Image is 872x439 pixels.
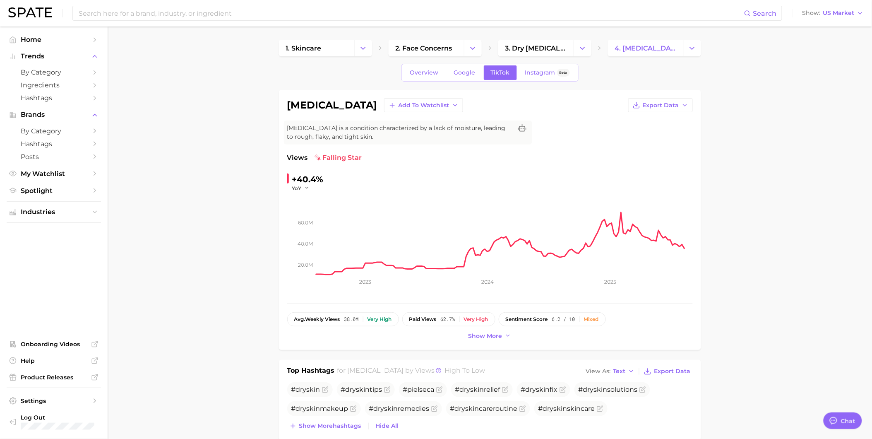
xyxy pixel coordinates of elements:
span: 4. [MEDICAL_DATA] [615,44,676,52]
span: # relief [455,386,500,393]
button: View AsText [584,366,637,377]
a: 2. face concerns [389,40,464,56]
span: sentiment score [506,316,548,322]
button: Flag as miscategorized or irrelevant [519,405,526,412]
span: skin [307,405,320,412]
button: Show more [466,330,514,342]
span: dry [455,405,466,412]
span: dry [296,405,307,412]
a: Posts [7,150,101,163]
tspan: 60.0m [298,219,313,226]
a: My Watchlist [7,167,101,180]
span: # care [538,405,595,412]
span: # remedies [369,405,430,412]
span: dry [583,386,594,393]
a: TikTok [484,65,517,80]
span: My Watchlist [21,170,87,178]
span: Text [613,369,626,374]
span: skin [554,405,567,412]
button: Show morehashtags [287,420,363,432]
button: Brands [7,109,101,121]
a: Hashtags [7,92,101,104]
a: by Category [7,66,101,79]
span: Spotlight [21,187,87,195]
a: Log out. Currently logged in with e-mail samantha.calcagni@loreal.com. [7,411,101,432]
span: Overview [410,69,439,76]
span: US Market [823,11,855,15]
span: 6.2 / 10 [552,316,575,322]
button: sentiment score6.2 / 10Mixed [499,312,606,326]
span: TikTok [491,69,510,76]
span: skin [466,405,479,412]
abbr: average [294,316,305,322]
div: Very high [368,316,392,322]
span: 38.0m [344,316,359,322]
span: dry [296,386,307,393]
button: Industries [7,206,101,218]
tspan: 2024 [481,279,494,285]
span: skin [536,386,550,393]
a: Hashtags [7,137,101,150]
span: 2. face concerns [396,44,452,52]
span: dry [346,386,356,393]
span: 3. dry [MEDICAL_DATA] [505,44,567,52]
span: # solutions [579,386,638,393]
a: Help [7,355,101,367]
button: Flag as miscategorized or irrelevant [431,405,438,412]
span: Show more [468,333,502,340]
span: by Category [21,127,87,135]
h1: [MEDICAL_DATA] [287,100,377,110]
button: Flag as miscategorized or irrelevant [350,405,357,412]
span: skin [307,386,320,393]
a: 3. dry [MEDICAL_DATA] [498,40,574,56]
tspan: 2023 [359,279,371,285]
a: Onboarding Videos [7,338,101,350]
button: paid views62.7%Very high [402,312,495,326]
button: Flag as miscategorized or irrelevant [639,386,646,393]
button: Change Category [464,40,482,56]
button: Change Category [574,40,591,56]
button: Add to Watchlist [384,98,463,112]
button: Flag as miscategorized or irrelevant [502,386,509,393]
span: high to low [444,367,485,374]
input: Search here for a brand, industry, or ingredient [78,6,744,20]
span: View As [586,369,611,374]
span: Export Data [643,102,679,109]
span: YoY [292,185,302,192]
button: Flag as miscategorized or irrelevant [436,386,443,393]
span: Ingredients [21,81,87,89]
a: Google [447,65,483,80]
span: Show more hashtags [299,422,361,429]
button: Flag as miscategorized or irrelevant [597,405,603,412]
div: Mixed [584,316,599,322]
span: Add to Watchlist [399,102,449,109]
span: dry [543,405,554,412]
button: YoY [292,185,310,192]
span: Hashtags [21,140,87,148]
a: Spotlight [7,184,101,197]
span: [MEDICAL_DATA] is a condition characterized by a lack of moisture, leading to rough, flaky, and t... [287,124,512,141]
span: by Category [21,68,87,76]
button: Flag as miscategorized or irrelevant [384,386,391,393]
button: Export Data [628,98,693,112]
span: Product Releases [21,374,87,381]
h2: for by Views [337,366,485,377]
span: dry [374,405,384,412]
img: falling star [315,154,321,161]
span: Show [802,11,821,15]
button: Export Data [642,366,692,377]
span: Hashtags [21,94,87,102]
button: Flag as miscategorized or irrelevant [560,386,566,393]
span: Trends [21,53,87,60]
span: Industries [21,208,87,216]
a: Overview [403,65,446,80]
button: Hide All [374,420,401,432]
span: Onboarding Videos [21,340,87,348]
span: skin [594,386,608,393]
span: skin [384,405,398,412]
span: Home [21,36,87,43]
span: skin [356,386,370,393]
span: Brands [21,111,87,118]
span: # tips [341,386,382,393]
tspan: 2025 [604,279,616,285]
